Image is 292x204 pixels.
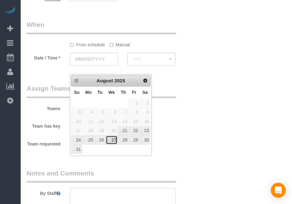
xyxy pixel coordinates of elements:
[129,126,139,135] a: 22
[140,117,150,126] span: 16
[140,135,150,144] a: 30
[271,183,286,198] div: Open Intercom Messenger
[22,103,65,112] label: Teams
[118,108,128,116] span: 7
[106,108,118,116] span: 6
[129,135,139,144] a: 29
[83,135,94,144] a: 25
[114,78,125,83] span: 2025
[95,108,105,116] span: 5
[71,135,82,144] a: 24
[118,117,128,126] span: 14
[96,78,113,83] span: August
[71,145,82,153] a: 31
[22,53,65,61] label: Date / Time *
[140,99,150,107] span: 2
[22,188,65,196] label: By Staff
[118,126,128,135] a: 21
[120,90,126,95] span: Thursday
[106,135,118,144] a: 27
[22,138,65,147] label: Team requested
[143,78,148,83] span: Next
[83,108,94,116] span: 4
[142,90,148,95] span: Saturday
[4,6,16,15] img: Automaid Logo
[27,168,176,182] legend: Notes and Comments
[127,53,176,65] button: --:--
[129,108,139,116] span: 8
[71,126,82,135] span: 17
[106,117,118,126] span: 13
[71,117,82,126] span: 10
[109,39,130,48] label: Manual
[83,126,94,135] span: 18
[83,117,94,126] span: 11
[27,84,176,98] legend: Assign Teams
[70,53,118,65] input: MM/DD/YYYY
[141,76,150,85] a: Next
[70,43,74,47] input: From schedule
[132,90,136,95] span: Friday
[109,43,113,47] input: Manual
[95,117,105,126] span: 12
[118,135,128,144] a: 28
[95,126,105,135] span: 19
[108,90,115,95] span: Wednesday
[71,108,82,116] span: 3
[70,39,105,48] label: From schedule
[134,56,169,61] span: --:--
[95,135,105,144] a: 26
[27,20,176,34] legend: When
[85,90,92,95] span: Monday
[106,126,118,135] span: 20
[140,126,150,135] a: 23
[129,99,139,107] span: 1
[74,90,79,95] span: Sunday
[140,108,150,116] span: 9
[22,121,65,129] label: Team has key
[129,117,139,126] span: 15
[97,90,102,95] span: Tuesday
[74,78,79,83] span: Prev
[72,76,81,85] a: Prev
